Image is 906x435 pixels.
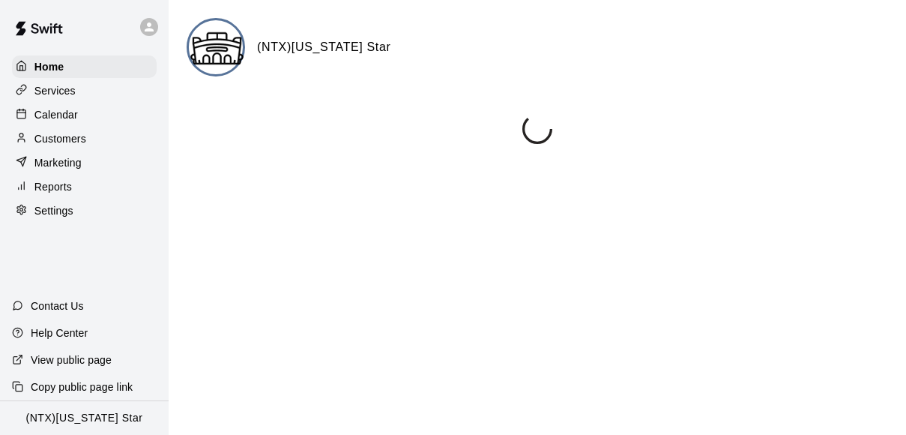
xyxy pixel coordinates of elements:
[12,175,157,198] a: Reports
[34,107,78,122] p: Calendar
[31,298,84,313] p: Contact Us
[34,83,76,98] p: Services
[34,203,73,218] p: Settings
[12,79,157,102] a: Services
[31,325,88,340] p: Help Center
[12,103,157,126] a: Calendar
[12,127,157,150] a: Customers
[12,151,157,174] a: Marketing
[12,199,157,222] a: Settings
[34,59,64,74] p: Home
[34,131,86,146] p: Customers
[25,410,142,426] p: (NTX)[US_STATE] Star
[257,37,390,57] h6: (NTX)[US_STATE] Star
[34,179,72,194] p: Reports
[31,379,133,394] p: Copy public page link
[189,20,245,76] img: (NTX)Texas Star logo
[12,55,157,78] a: Home
[31,352,112,367] p: View public page
[34,155,82,170] p: Marketing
